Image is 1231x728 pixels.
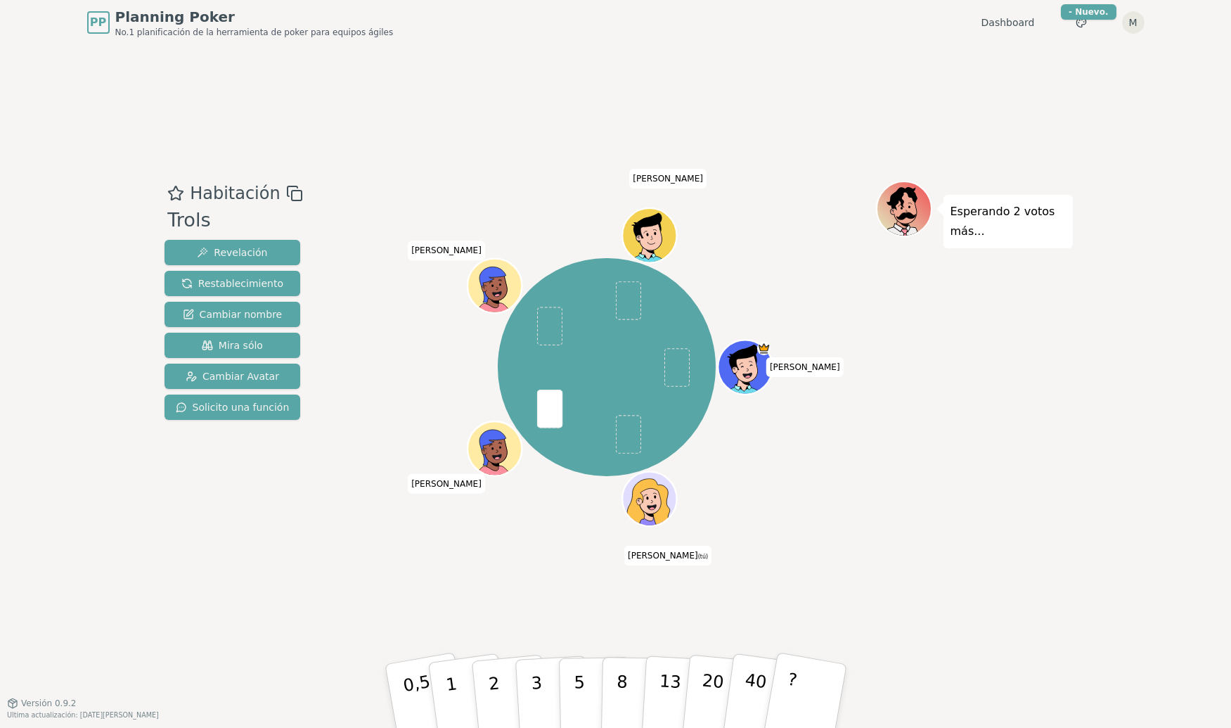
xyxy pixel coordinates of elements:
[167,181,184,206] button: Añadir como favorito
[698,554,708,560] span: (tú)
[21,698,76,709] span: Versión 0.9.2
[87,7,394,38] a: PPPlanning PokerNo.1 planificación de la herramienta de poker para equipos ágiles
[186,369,279,383] span: Cambiar Avatar
[950,202,1066,241] p: Esperando 2 votos más...
[7,711,159,719] span: Ultima actualización: [DATE][PERSON_NAME]
[766,357,844,377] span: Click to change your name
[7,698,76,709] button: Versión 0.9.2
[165,240,301,265] button: Revelación
[115,7,394,27] span: Planning Poker
[165,364,301,389] button: Cambiar Avatar
[629,169,707,189] span: Click to change your name
[165,395,301,420] button: Solicito una función
[1061,4,1116,20] div: - Nuevo.
[165,333,301,358] button: Mira sólo
[408,241,485,260] span: Click to change your name
[181,276,283,290] span: Restablecimiento
[757,342,771,355] span: Daniel is the host
[624,473,675,525] button: Click to change your avatar
[408,474,485,494] span: Click to change your name
[167,206,303,235] div: Trols
[1122,11,1145,34] button: M
[197,245,267,260] span: Revelación
[624,546,711,566] span: Click to change your name
[176,400,290,414] span: Solicito una función
[90,14,106,31] span: PP
[190,181,281,206] span: Habitación
[165,302,301,327] button: Cambiar nombre
[115,27,394,38] span: No.1 planificación de la herramienta de poker para equipos ágiles
[165,271,301,296] button: Restablecimiento
[202,338,263,352] span: Mira sólo
[1069,10,1094,35] button: - Nuevo.
[183,307,283,321] span: Cambiar nombre
[981,15,1035,30] a: Dashboard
